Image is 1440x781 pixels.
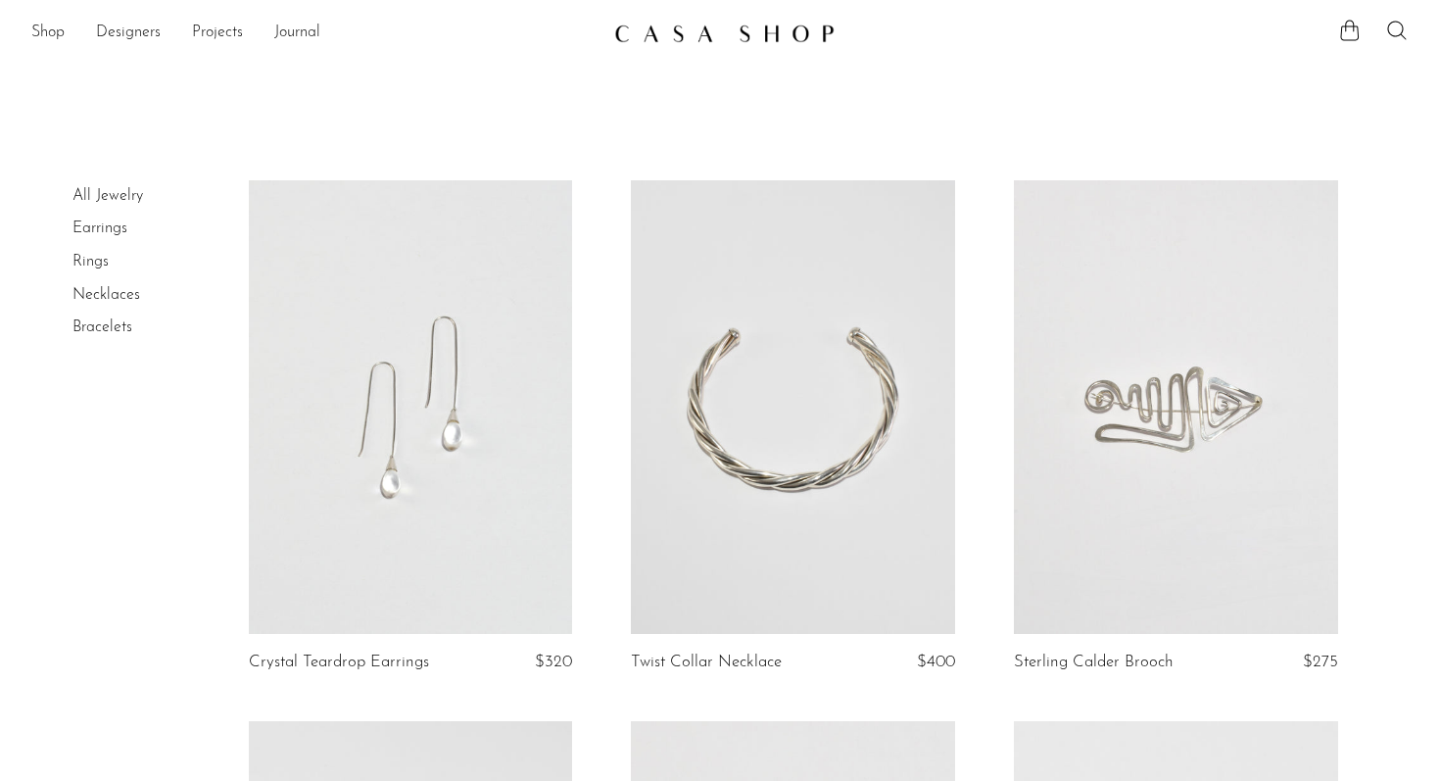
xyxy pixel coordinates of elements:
a: Rings [72,254,109,269]
a: Journal [274,21,320,46]
a: Bracelets [72,319,132,335]
span: $320 [535,654,572,670]
a: Earrings [72,220,127,236]
ul: NEW HEADER MENU [31,17,599,50]
a: All Jewelry [72,188,143,204]
a: Projects [192,21,243,46]
a: Crystal Teardrop Earrings [249,654,429,671]
a: Twist Collar Necklace [631,654,782,671]
span: $400 [917,654,955,670]
a: Designers [96,21,161,46]
a: Shop [31,21,65,46]
span: $275 [1303,654,1338,670]
a: Sterling Calder Brooch [1014,654,1174,671]
nav: Desktop navigation [31,17,599,50]
a: Necklaces [72,287,140,303]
